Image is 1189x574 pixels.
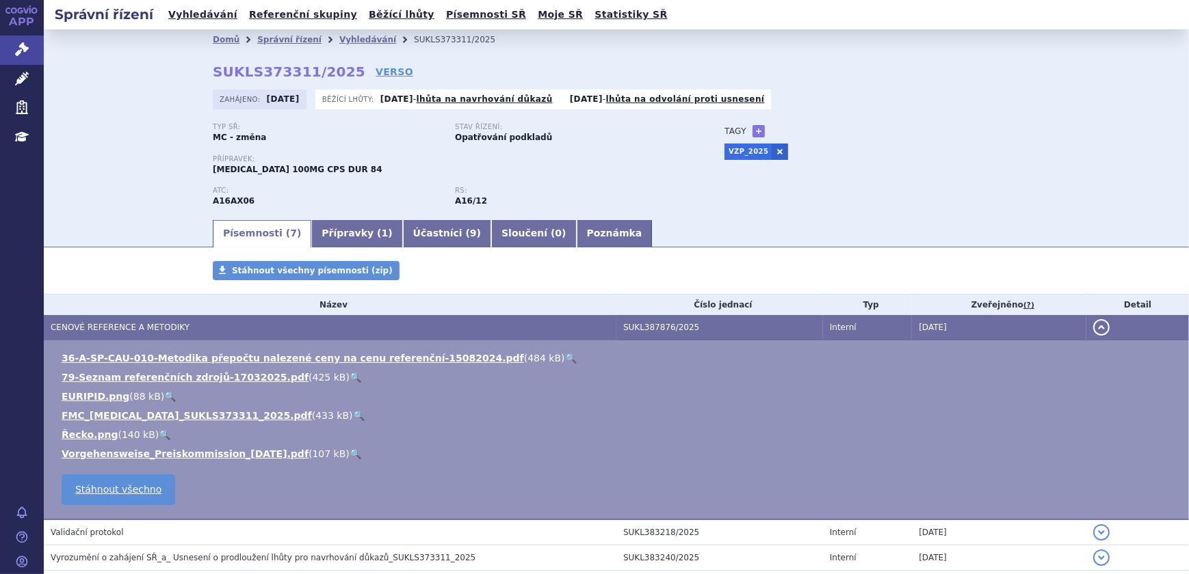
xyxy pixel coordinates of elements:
span: Běžící lhůty: [322,94,377,105]
a: + [753,125,765,137]
td: [DATE] [912,545,1086,571]
a: Písemnosti (7) [213,220,311,247]
h2: Správní řízení [44,5,164,24]
th: Typ [823,295,912,315]
p: - [380,94,553,105]
p: ATC: [213,187,441,195]
span: Validační protokol [51,528,124,537]
span: Interní [830,528,857,537]
strong: MC - změna [213,133,266,142]
strong: [DATE] [570,94,603,104]
a: EURIPID.png [62,391,129,402]
a: Poznámka [577,220,653,247]
button: detail [1093,524,1110,541]
span: 9 [470,228,477,238]
a: 🔍 [353,410,365,421]
td: SUKL387876/2025 [616,315,823,340]
a: Statistiky SŘ [590,5,671,24]
a: 🔍 [350,372,361,383]
abbr: (?) [1023,301,1034,310]
span: Stáhnout všechny písemnosti (zip) [232,266,393,275]
a: Sloučení (0) [491,220,576,247]
strong: MIGLUSTAT [213,196,254,206]
li: SUKLS373311/2025 [414,29,513,50]
span: 0 [555,228,562,238]
strong: [DATE] [380,94,413,104]
a: Řecko.png [62,429,118,440]
a: 36-A-SP-CAU-010-Metodika přepočtu nalezené ceny na cenu referenční-15082024.pdf [62,353,524,364]
a: lhůta na navrhování důkazů [417,94,553,104]
p: - [570,94,765,105]
strong: SUKLS373311/2025 [213,64,365,80]
th: Číslo jednací [616,295,823,315]
th: Zveřejněno [912,295,1086,315]
td: SUKL383240/2025 [616,545,823,571]
span: 7 [290,228,297,238]
th: Detail [1086,295,1189,315]
a: Stáhnout všechny písemnosti (zip) [213,261,400,280]
h3: Tagy [724,123,746,139]
a: VERSO [376,65,413,79]
button: detail [1093,319,1110,336]
td: SUKL383218/2025 [616,519,823,545]
a: VZP_2025 [724,143,772,160]
li: ( ) [62,447,1175,461]
a: Přípravky (1) [311,220,402,247]
span: Vyrozumění o zahájení SŘ_a_ Usnesení o prodloužení lhůty pro navrhování důkazů_SUKLS373311_2025 [51,553,475,562]
span: 107 kB [313,448,346,459]
span: 484 kB [527,353,561,364]
a: 79-Seznam referenčních zdrojů-17032025.pdf [62,372,309,383]
p: Stav řízení: [455,123,683,131]
span: [MEDICAL_DATA] 100MG CPS DUR 84 [213,165,382,174]
span: 1 [382,228,389,238]
p: RS: [455,187,683,195]
td: [DATE] [912,519,1086,545]
a: Vyhledávání [164,5,241,24]
p: Přípravek: [213,155,697,163]
li: ( ) [62,389,1175,403]
span: Zahájeno: [220,94,263,105]
li: ( ) [62,409,1175,422]
strong: Opatřování podkladů [455,133,552,142]
a: Běžící lhůty [365,5,439,24]
th: Název [44,295,616,315]
li: ( ) [62,351,1175,365]
span: CENOVÉ REFERENCE A METODIKY [51,323,190,332]
strong: miglustat [455,196,487,206]
a: Moje SŘ [534,5,587,24]
a: Vorgehensweise_Preiskommission_[DATE].pdf [62,448,309,459]
a: Účastníci (9) [403,220,491,247]
a: Písemnosti SŘ [442,5,530,24]
span: 88 kB [133,391,161,402]
span: Interní [830,323,857,332]
li: ( ) [62,428,1175,441]
a: 🔍 [565,353,577,364]
strong: [DATE] [267,94,300,104]
li: ( ) [62,370,1175,384]
button: detail [1093,549,1110,566]
a: 🔍 [350,448,361,459]
span: 425 kB [313,372,346,383]
a: 🔍 [159,429,170,440]
a: Domů [213,35,239,44]
span: 140 kB [122,429,155,440]
td: [DATE] [912,315,1086,340]
a: Referenční skupiny [245,5,361,24]
span: Interní [830,553,857,562]
a: FMC_[MEDICAL_DATA]_SUKLS373311_2025.pdf [62,410,312,421]
a: lhůta na odvolání proti usnesení [606,94,765,104]
a: 🔍 [164,391,176,402]
a: Vyhledávání [339,35,396,44]
a: Správní řízení [257,35,322,44]
a: Stáhnout všechno [62,474,175,505]
p: Typ SŘ: [213,123,441,131]
span: 433 kB [315,410,349,421]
